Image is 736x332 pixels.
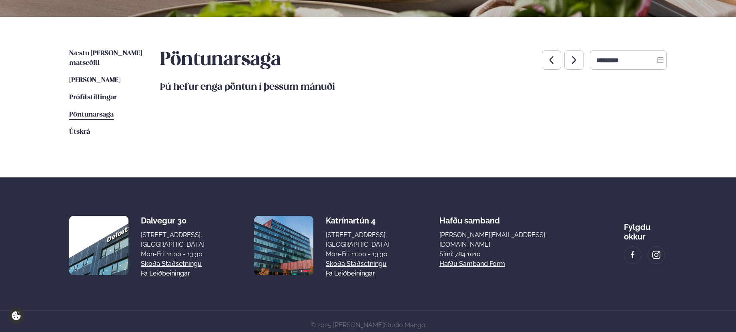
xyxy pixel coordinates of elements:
[254,216,313,275] img: image alt
[160,81,667,94] h5: Þú hefur enga pöntun í þessum mánuði
[160,49,281,71] h2: Pöntunarsaga
[141,230,205,250] div: [STREET_ADDRESS], [GEOGRAPHIC_DATA]
[326,269,375,278] a: Fá leiðbeiningar
[141,216,205,225] div: Dalvegur 30
[69,77,120,84] span: [PERSON_NAME]
[439,230,574,250] a: [PERSON_NAME][EMAIL_ADDRESS][DOMAIN_NAME]
[624,247,641,264] a: image alt
[652,250,661,260] img: image alt
[8,308,24,324] a: Cookie settings
[141,269,190,278] a: Fá leiðbeiningar
[69,49,144,68] a: Næstu [PERSON_NAME] matseðill
[648,247,665,264] a: image alt
[311,321,425,329] span: © 2025 [PERSON_NAME]
[624,216,667,241] div: Fylgdu okkur
[439,250,574,259] p: Sími: 784 1010
[69,76,120,85] a: [PERSON_NAME]
[69,50,142,66] span: Næstu [PERSON_NAME] matseðill
[69,110,114,120] a: Pöntunarsaga
[69,94,117,101] span: Prófílstillingar
[69,129,90,135] span: Útskrá
[69,93,117,103] a: Prófílstillingar
[326,230,389,250] div: [STREET_ADDRESS], [GEOGRAPHIC_DATA]
[326,250,389,259] div: Mon-Fri: 11:00 - 13:30
[384,321,425,329] a: Studio Mango
[69,216,128,275] img: image alt
[439,209,500,225] span: Hafðu samband
[326,216,389,225] div: Katrínartún 4
[628,250,637,260] img: image alt
[141,259,202,269] a: Skoða staðsetningu
[69,111,114,118] span: Pöntunarsaga
[69,127,90,137] a: Útskrá
[141,250,205,259] div: Mon-Fri: 11:00 - 13:30
[326,259,387,269] a: Skoða staðsetningu
[439,259,505,269] a: Hafðu samband form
